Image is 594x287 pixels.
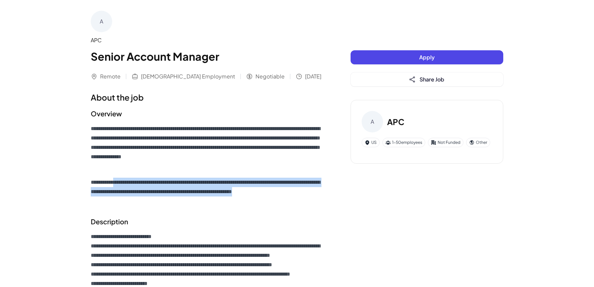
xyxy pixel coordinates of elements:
div: Not Funded [428,138,463,147]
h1: About the job [91,91,324,103]
div: Other [466,138,490,147]
h2: Description [91,217,324,227]
span: Share Job [420,76,444,83]
div: 1-50 employees [382,138,425,147]
h1: Senior Account Manager [91,48,324,64]
h2: Overview [91,109,324,119]
span: Apply [419,54,435,61]
span: Remote [100,72,121,80]
div: US [362,138,380,147]
div: A [91,11,112,32]
button: Apply [351,50,503,64]
div: APC [91,36,324,44]
h3: APC [387,116,404,128]
div: A [362,111,383,132]
span: [DEMOGRAPHIC_DATA] Employment [141,72,235,80]
span: [DATE] [305,72,321,80]
button: Share Job [351,72,503,87]
span: Negotiable [255,72,285,80]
